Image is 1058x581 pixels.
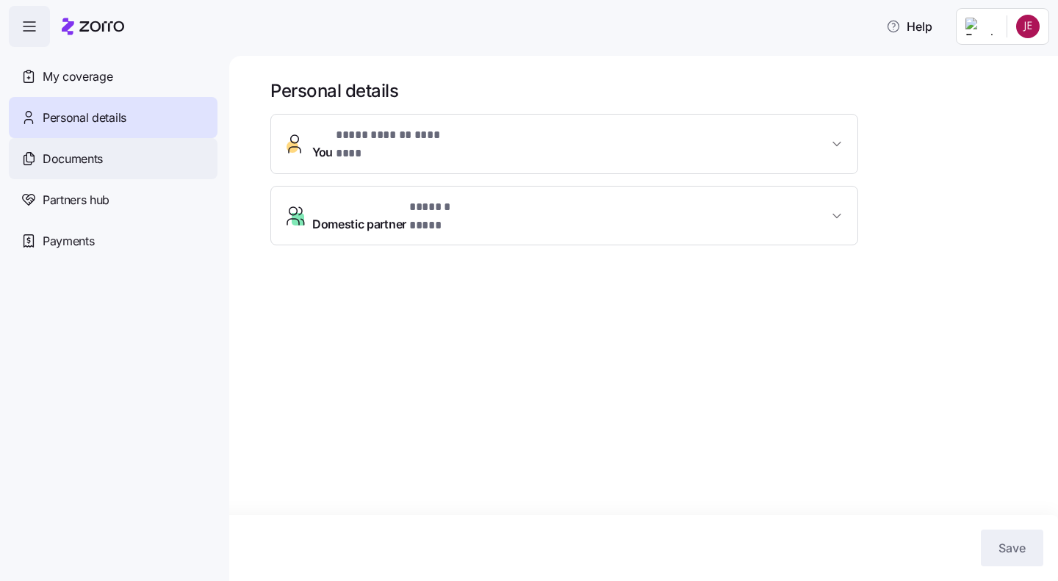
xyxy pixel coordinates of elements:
[43,191,109,209] span: Partners hub
[43,150,103,168] span: Documents
[43,109,126,127] span: Personal details
[886,18,932,35] span: Help
[270,79,1037,102] h1: Personal details
[9,179,217,220] a: Partners hub
[312,198,483,234] span: Domestic partner
[9,97,217,138] a: Personal details
[43,232,94,250] span: Payments
[874,12,944,41] button: Help
[998,539,1026,557] span: Save
[965,18,995,35] img: Employer logo
[1016,15,1040,38] img: c7c122e32685dabe96a1446ae2c00e39
[312,126,458,162] span: You
[981,530,1043,566] button: Save
[9,56,217,97] a: My coverage
[9,220,217,261] a: Payments
[9,138,217,179] a: Documents
[43,68,112,86] span: My coverage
